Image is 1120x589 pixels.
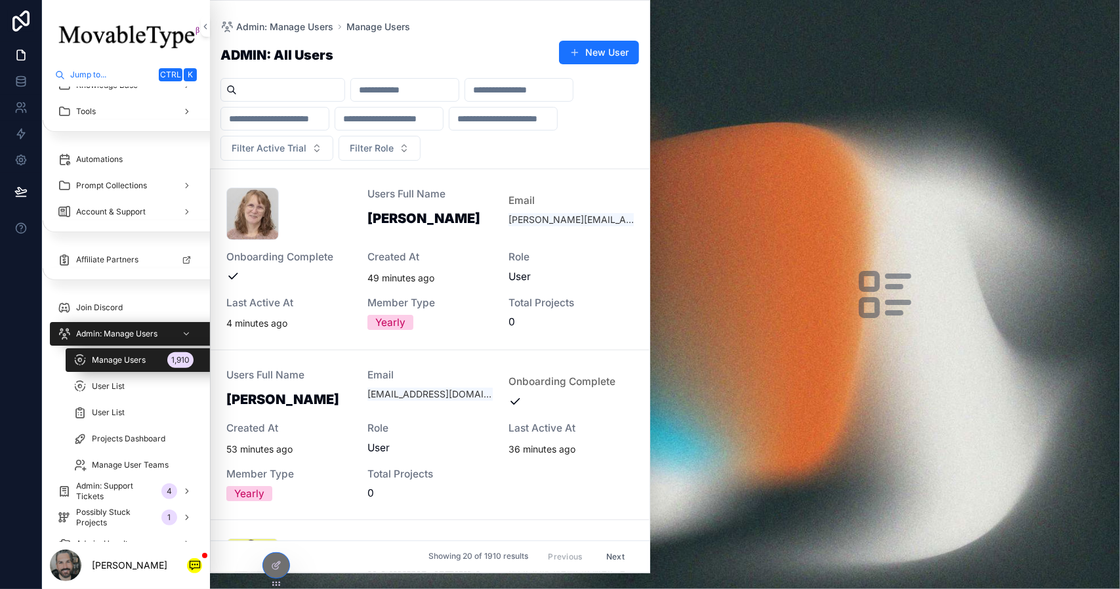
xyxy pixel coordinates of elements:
[50,322,218,346] a: Admin: Manage Users
[232,142,306,155] span: Filter Active Trial
[66,348,218,372] a: Manage Users1,910
[220,47,333,63] h1: ADMIN: All Users
[66,401,202,424] a: User List
[367,188,493,201] span: Users Full Name
[508,270,531,284] span: User
[66,427,202,451] a: Projects Dashboard
[76,154,123,165] span: Automations
[234,486,264,501] div: Yearly
[367,296,493,310] span: Member Type
[211,169,650,350] a: Users Full Name[PERSON_NAME]Email[PERSON_NAME][EMAIL_ADDRESS][DOMAIN_NAME]Onboarding CompleteCrea...
[508,374,634,389] span: Onboarding Complete
[92,407,125,418] span: User List
[70,70,154,80] span: Jump to...
[50,63,202,87] button: Jump to...CtrlK
[167,352,194,368] div: 1,910
[50,532,202,556] a: Admin: User Items
[161,483,177,499] div: 4
[92,434,165,444] span: Projects Dashboard
[226,251,352,264] span: Onboarding Complete
[76,254,138,265] span: Affiliate Partners
[226,388,352,411] h3: [PERSON_NAME]
[346,20,410,33] a: Manage Users
[92,381,125,392] span: User List
[76,538,144,549] span: Admin: User Items
[367,538,493,552] span: Users Full Name
[508,251,634,264] span: Role
[339,136,421,161] button: Select Button
[159,68,182,81] span: Ctrl
[66,453,202,477] a: Manage User Teams
[508,422,634,436] span: Last active at
[597,546,634,567] button: Next
[367,388,493,401] a: [EMAIL_ADDRESS][DOMAIN_NAME]
[367,468,493,481] span: Total Projects
[50,200,202,224] a: Account & Support
[92,557,167,573] p: [PERSON_NAME]
[367,207,493,230] h3: [PERSON_NAME]
[226,441,293,457] p: 53 minutes ago
[428,552,528,562] span: Showing 20 of 1910 results
[508,296,634,310] span: Total Projects
[185,70,196,80] span: K
[76,180,147,191] span: Prompt Collections
[350,142,394,155] span: Filter Role
[76,507,156,528] span: Possibly Stuck Projects
[76,207,146,217] span: Account & Support
[367,251,493,264] span: Created at
[367,441,390,455] span: User
[220,20,333,33] a: Admin: Manage Users
[226,369,352,382] span: Users Full Name
[66,375,202,398] a: User List
[50,248,202,272] a: Affiliate Partners
[76,481,156,502] span: Admin: Support Tickets
[236,20,333,33] span: Admin: Manage Users
[508,441,575,457] p: 36 minutes ago
[367,369,493,382] span: Email
[375,315,405,330] div: Yearly
[367,422,493,436] span: Role
[220,136,333,161] button: Select Button
[92,355,146,365] span: Manage Users
[226,296,352,310] span: Last active at
[92,460,169,470] span: Manage User Teams
[76,302,123,313] span: Join Discord
[50,100,202,123] a: Tools
[50,479,202,503] a: Admin: Support Tickets4
[226,422,352,436] span: Created at
[508,315,634,329] span: 0
[508,213,634,226] a: [PERSON_NAME][EMAIL_ADDRESS][DOMAIN_NAME]
[50,16,202,57] img: App logo
[50,148,202,171] a: Automations
[1,63,25,87] iframe: Spotlight
[50,174,202,197] a: Prompt Collections
[161,510,177,525] div: 1
[559,41,639,64] button: New User
[226,315,287,331] p: 4 minutes ago
[367,486,493,500] span: 0
[76,106,96,117] span: Tools
[50,296,202,319] a: Join Discord
[42,87,210,542] div: scrollable content
[226,468,352,481] span: Member Type
[211,350,650,520] a: Users Full Name[PERSON_NAME]Email[EMAIL_ADDRESS][DOMAIN_NAME]Onboarding CompleteCreated at53 minu...
[367,270,434,286] p: 49 minutes ago
[508,193,634,208] span: Email
[50,506,202,529] a: Possibly Stuck Projects1
[76,329,157,339] span: Admin: Manage Users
